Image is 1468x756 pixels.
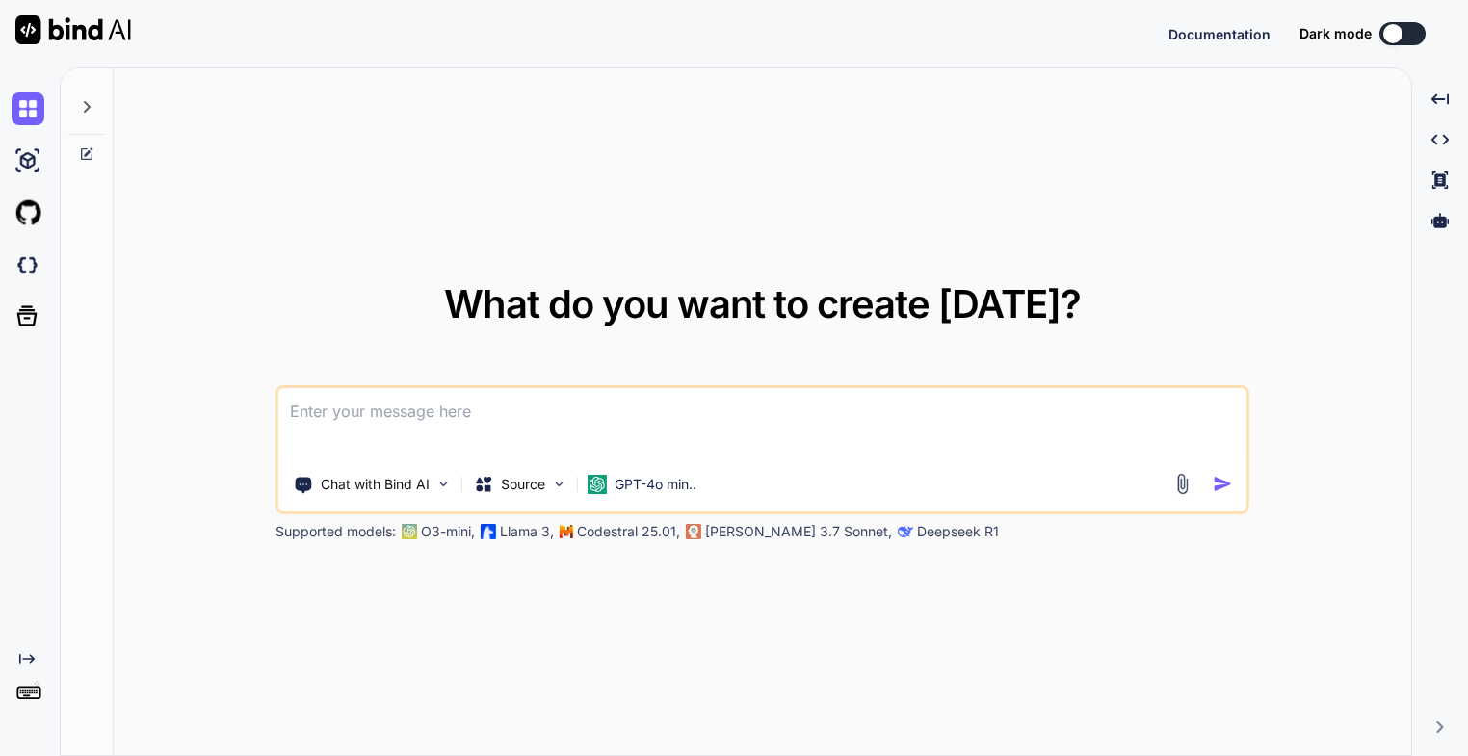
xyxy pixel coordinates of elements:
[12,248,44,281] img: darkCloudIdeIcon
[705,522,892,541] p: [PERSON_NAME] 3.7 Sonnet,
[1168,24,1271,44] button: Documentation
[321,475,430,494] p: Chat with Bind AI
[898,524,913,539] img: claude
[686,524,701,539] img: claude
[481,524,496,539] img: Llama2
[1171,473,1193,495] img: attachment
[588,475,607,494] img: GPT-4o mini
[577,522,680,541] p: Codestral 25.01,
[12,92,44,125] img: chat
[500,522,554,541] p: Llama 3,
[551,476,567,492] img: Pick Models
[275,522,396,541] p: Supported models:
[12,144,44,177] img: ai-studio
[402,524,417,539] img: GPT-4
[501,475,545,494] p: Source
[15,15,131,44] img: Bind AI
[1213,474,1233,494] img: icon
[444,280,1081,327] span: What do you want to create [DATE]?
[421,522,475,541] p: O3-mini,
[1299,24,1372,43] span: Dark mode
[615,475,696,494] p: GPT-4o min..
[560,525,573,538] img: Mistral-AI
[435,476,452,492] img: Pick Tools
[1168,26,1271,42] span: Documentation
[917,522,999,541] p: Deepseek R1
[12,196,44,229] img: githubLight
